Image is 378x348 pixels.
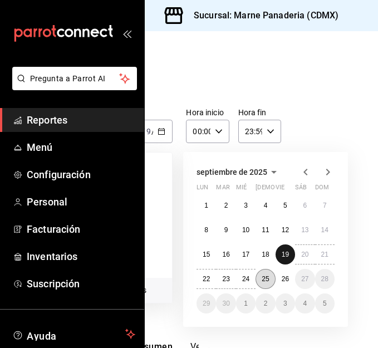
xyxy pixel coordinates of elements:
[276,195,295,215] button: 5 de septiembre de 2025
[276,184,284,195] abbr: viernes
[27,140,135,155] span: Menú
[197,165,281,179] button: septiembre de 2025
[27,167,135,182] span: Configuración
[8,81,137,92] a: Pregunta a Parrot AI
[27,276,135,291] span: Suscripción
[236,220,256,240] button: 10 de septiembre de 2025
[197,220,216,240] button: 8 de septiembre de 2025
[244,300,248,307] abbr: 1 de octubre de 2025
[197,168,267,177] span: septiembre de 2025
[224,226,228,234] abbr: 9 de septiembre de 2025
[315,220,335,240] button: 14 de septiembre de 2025
[295,184,307,195] abbr: sábado
[295,195,315,215] button: 6 de septiembre de 2025
[262,226,269,234] abbr: 11 de septiembre de 2025
[204,226,208,234] abbr: 8 de septiembre de 2025
[262,251,269,258] abbr: 18 de septiembre de 2025
[216,293,235,313] button: 30 de septiembre de 2025
[203,251,210,258] abbr: 15 de septiembre de 2025
[197,244,216,264] button: 15 de septiembre de 2025
[197,269,216,289] button: 22 de septiembre de 2025
[12,67,137,90] button: Pregunta a Parrot AI
[321,226,328,234] abbr: 14 de septiembre de 2025
[303,300,307,307] abbr: 4 de octubre de 2025
[222,251,229,258] abbr: 16 de septiembre de 2025
[204,202,208,209] abbr: 1 de septiembre de 2025
[295,269,315,289] button: 27 de septiembre de 2025
[236,184,247,195] abbr: miércoles
[242,251,249,258] abbr: 17 de septiembre de 2025
[301,275,308,283] abbr: 27 de septiembre de 2025
[264,300,268,307] abbr: 2 de octubre de 2025
[282,275,289,283] abbr: 26 de septiembre de 2025
[256,220,275,240] button: 11 de septiembre de 2025
[216,244,235,264] button: 16 de septiembre de 2025
[303,202,307,209] abbr: 6 de septiembre de 2025
[276,293,295,313] button: 3 de octubre de 2025
[276,220,295,240] button: 12 de septiembre de 2025
[323,202,327,209] abbr: 7 de septiembre de 2025
[283,300,287,307] abbr: 3 de octubre de 2025
[216,195,235,215] button: 2 de septiembre de 2025
[321,251,328,258] abbr: 21 de septiembre de 2025
[236,195,256,215] button: 3 de septiembre de 2025
[27,222,135,237] span: Facturación
[256,269,275,289] button: 25 de septiembre de 2025
[282,251,289,258] abbr: 19 de septiembre de 2025
[295,244,315,264] button: 20 de septiembre de 2025
[256,293,275,313] button: 2 de octubre de 2025
[197,184,208,195] abbr: lunes
[151,127,155,136] span: /
[315,195,335,215] button: 7 de septiembre de 2025
[256,195,275,215] button: 4 de septiembre de 2025
[197,195,216,215] button: 1 de septiembre de 2025
[295,293,315,313] button: 4 de octubre de 2025
[283,202,287,209] abbr: 5 de septiembre de 2025
[122,29,131,38] button: open_drawer_menu
[197,293,216,313] button: 29 de septiembre de 2025
[242,275,249,283] abbr: 24 de septiembre de 2025
[301,226,308,234] abbr: 13 de septiembre de 2025
[216,184,229,195] abbr: martes
[321,275,328,283] abbr: 28 de septiembre de 2025
[27,249,135,264] span: Inventarios
[222,300,229,307] abbr: 30 de septiembre de 2025
[256,244,275,264] button: 18 de septiembre de 2025
[244,202,248,209] abbr: 3 de septiembre de 2025
[224,202,228,209] abbr: 2 de septiembre de 2025
[186,109,229,116] label: Hora inicio
[282,226,289,234] abbr: 12 de septiembre de 2025
[262,275,269,283] abbr: 25 de septiembre de 2025
[315,244,335,264] button: 21 de septiembre de 2025
[236,293,256,313] button: 1 de octubre de 2025
[30,73,120,85] span: Pregunta a Parrot AI
[276,269,295,289] button: 26 de septiembre de 2025
[203,275,210,283] abbr: 22 de septiembre de 2025
[295,220,315,240] button: 13 de septiembre de 2025
[301,251,308,258] abbr: 20 de septiembre de 2025
[27,327,121,341] span: Ayuda
[238,109,281,116] label: Hora fin
[323,300,327,307] abbr: 5 de octubre de 2025
[27,112,135,128] span: Reportes
[216,220,235,240] button: 9 de septiembre de 2025
[222,275,229,283] abbr: 23 de septiembre de 2025
[242,226,249,234] abbr: 10 de septiembre de 2025
[236,244,256,264] button: 17 de septiembre de 2025
[236,269,256,289] button: 24 de septiembre de 2025
[264,202,268,209] abbr: 4 de septiembre de 2025
[203,300,210,307] abbr: 29 de septiembre de 2025
[315,293,335,313] button: 5 de octubre de 2025
[256,184,321,195] abbr: jueves
[146,127,151,136] input: --
[315,269,335,289] button: 28 de septiembre de 2025
[315,184,329,195] abbr: domingo
[276,244,295,264] button: 19 de septiembre de 2025
[185,9,338,22] h3: Sucursal: Marne Panaderia (CDMX)
[27,194,135,209] span: Personal
[216,269,235,289] button: 23 de septiembre de 2025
